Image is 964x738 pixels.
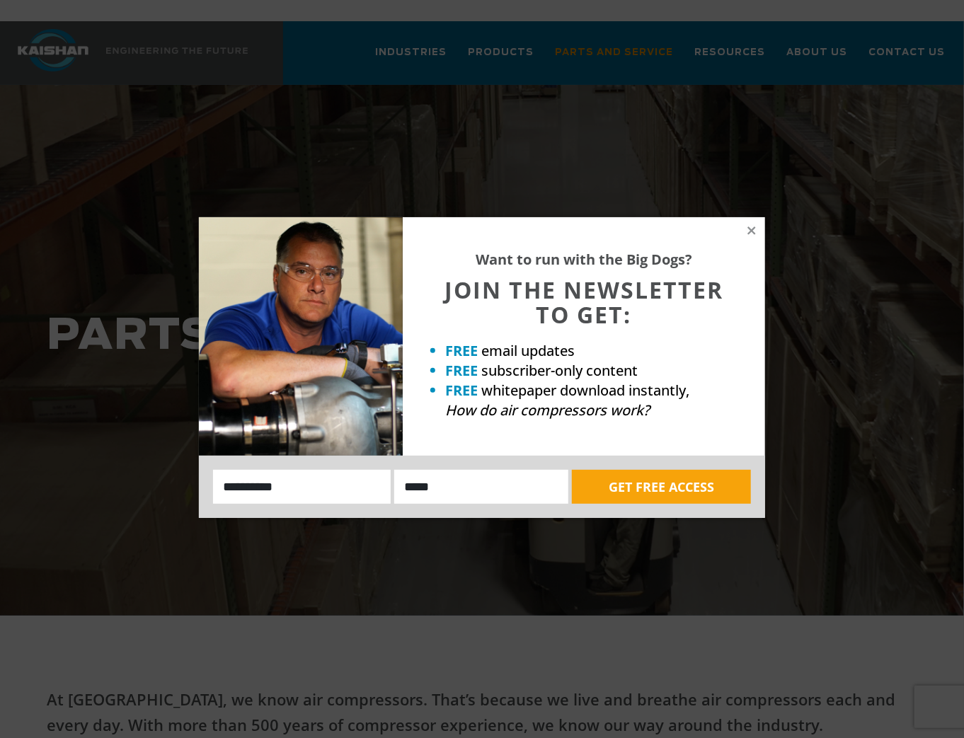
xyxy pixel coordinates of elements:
button: GET FREE ACCESS [572,470,751,504]
strong: FREE [445,381,478,400]
input: Email [394,470,568,504]
span: email updates [481,341,575,360]
strong: Want to run with the Big Dogs? [476,250,692,269]
strong: FREE [445,361,478,380]
span: subscriber-only content [481,361,638,380]
em: How do air compressors work? [445,400,650,420]
button: Close [745,224,758,237]
span: JOIN THE NEWSLETTER TO GET: [444,275,723,330]
input: Name: [213,470,391,504]
span: whitepaper download instantly, [481,381,689,400]
strong: FREE [445,341,478,360]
